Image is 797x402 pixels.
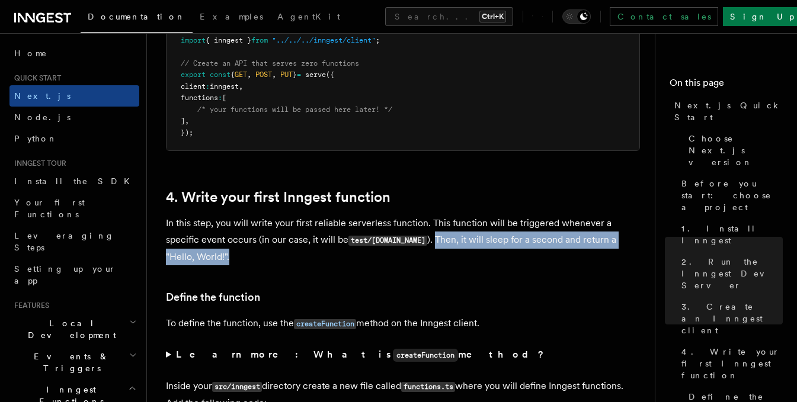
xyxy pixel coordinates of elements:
[88,12,185,21] span: Documentation
[270,4,347,32] a: AgentKit
[326,70,334,79] span: ({
[479,11,506,22] kbd: Ctrl+K
[670,76,783,95] h4: On this page
[200,12,263,21] span: Examples
[206,82,210,91] span: :
[206,36,251,44] span: { inngest }
[166,189,391,205] a: 4. Write your first Inngest function
[14,112,71,122] span: Node.js
[9,317,129,341] span: Local Development
[239,82,243,91] span: ,
[181,117,185,125] span: ]
[385,7,513,26] button: Search...Ctrl+K
[212,382,262,392] code: src/inngest
[9,171,139,192] a: Install the SDK
[218,94,222,102] span: :
[348,236,427,246] code: test/[DOMAIN_NAME]
[9,350,129,374] span: Events & Triggers
[681,301,783,336] span: 3. Create an Inngest client
[280,70,293,79] span: PUT
[181,59,359,67] span: // Create an API that serves zero functions
[677,296,783,341] a: 3. Create an Inngest client
[684,128,783,173] a: Choose Next.js version
[176,349,546,360] strong: Learn more: What is method?
[9,107,139,128] a: Node.js
[681,256,783,291] span: 2. Run the Inngest Dev Server
[14,176,137,186] span: Install the SDK
[393,349,458,362] code: createFunction
[222,94,226,102] span: [
[247,70,251,79] span: ,
[294,317,356,329] a: createFunction
[14,47,47,59] span: Home
[272,70,276,79] span: ,
[251,36,268,44] span: from
[166,315,640,332] p: To define the function, use the method on the Inngest client.
[689,133,783,168] span: Choose Next.js version
[677,173,783,218] a: Before you start: choose a project
[610,7,718,26] a: Contact sales
[401,382,455,392] code: functions.ts
[305,70,326,79] span: serve
[235,70,247,79] span: GET
[9,73,61,83] span: Quick start
[14,134,57,143] span: Python
[9,159,66,168] span: Inngest tour
[181,70,206,79] span: export
[210,70,231,79] span: const
[81,4,193,33] a: Documentation
[272,36,376,44] span: "../../../inngest/client"
[9,346,139,379] button: Events & Triggers
[681,178,783,213] span: Before you start: choose a project
[677,218,783,251] a: 1. Install Inngest
[166,215,640,265] p: In this step, you will write your first reliable serverless function. This function will be trigg...
[166,346,640,364] summary: Learn more: What iscreateFunctionmethod?
[210,82,239,91] span: inngest
[181,94,218,102] span: functions
[181,36,206,44] span: import
[294,319,356,329] code: createFunction
[9,85,139,107] a: Next.js
[677,251,783,296] a: 2. Run the Inngest Dev Server
[166,289,260,305] a: Define the function
[197,105,392,114] span: /* your functions will be passed here later! */
[277,12,340,21] span: AgentKit
[293,70,297,79] span: }
[255,70,272,79] span: POST
[681,346,783,381] span: 4. Write your first Inngest function
[677,341,783,386] a: 4. Write your first Inngest function
[193,4,270,32] a: Examples
[231,70,235,79] span: {
[14,264,116,285] span: Setting up your app
[14,198,85,219] span: Your first Functions
[14,91,71,101] span: Next.js
[181,82,206,91] span: client
[670,95,783,128] a: Next.js Quick Start
[674,99,783,123] span: Next.js Quick Start
[9,128,139,149] a: Python
[181,128,193,137] span: });
[185,117,189,125] span: ,
[9,301,49,310] span: Features
[376,36,380,44] span: ;
[9,192,139,225] a: Your first Functions
[562,9,591,24] button: Toggle dark mode
[9,313,139,346] button: Local Development
[14,231,114,252] span: Leveraging Steps
[297,70,301,79] span: =
[681,223,783,246] span: 1. Install Inngest
[9,43,139,64] a: Home
[9,225,139,258] a: Leveraging Steps
[9,258,139,291] a: Setting up your app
